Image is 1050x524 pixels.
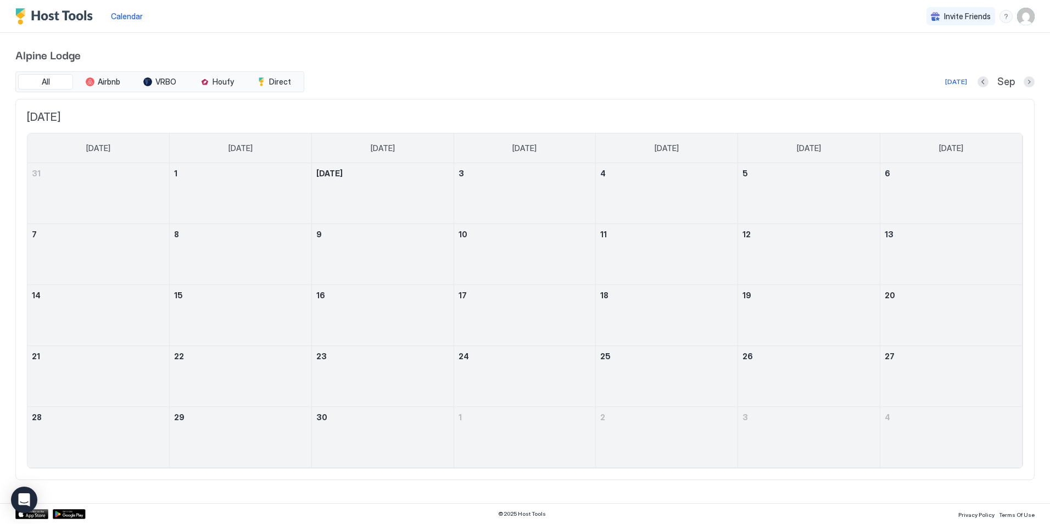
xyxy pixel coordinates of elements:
div: tab-group [15,71,304,92]
a: September 14, 2025 [27,285,169,305]
a: September 22, 2025 [170,346,311,366]
td: September 19, 2025 [738,285,880,346]
button: VRBO [132,74,187,90]
td: September 24, 2025 [454,346,596,407]
a: September 12, 2025 [738,224,880,244]
td: September 20, 2025 [880,285,1022,346]
span: [DATE] [655,143,679,153]
span: [DATE] [86,143,110,153]
div: User profile [1017,8,1035,25]
a: September 1, 2025 [170,163,311,183]
div: menu [999,10,1013,23]
td: September 22, 2025 [170,346,312,407]
span: Invite Friends [944,12,991,21]
span: 20 [885,291,895,300]
td: September 10, 2025 [454,224,596,285]
span: 17 [459,291,467,300]
a: September 13, 2025 [880,224,1022,244]
span: 16 [316,291,325,300]
a: September 20, 2025 [880,285,1022,305]
span: 31 [32,169,41,178]
a: September 21, 2025 [27,346,169,366]
span: [DATE] [371,143,395,153]
td: September 8, 2025 [170,224,312,285]
a: October 1, 2025 [454,407,596,427]
div: Google Play Store [53,509,86,519]
span: [DATE] [797,143,821,153]
span: 28 [32,412,42,422]
button: Airbnb [75,74,130,90]
td: October 1, 2025 [454,407,596,468]
td: September 11, 2025 [596,224,738,285]
span: Airbnb [98,77,120,87]
td: September 16, 2025 [311,285,454,346]
a: September 16, 2025 [312,285,454,305]
td: September 21, 2025 [27,346,170,407]
a: September 18, 2025 [596,285,738,305]
span: 21 [32,352,40,361]
div: [DATE] [945,77,967,87]
span: © 2025 Host Tools [498,510,546,517]
a: Monday [217,133,264,163]
a: September 6, 2025 [880,163,1022,183]
span: 25 [600,352,611,361]
a: September 26, 2025 [738,346,880,366]
a: September 8, 2025 [170,224,311,244]
a: September 25, 2025 [596,346,738,366]
span: 3 [459,169,464,178]
td: September 15, 2025 [170,285,312,346]
td: September 6, 2025 [880,163,1022,224]
a: September 30, 2025 [312,407,454,427]
span: 12 [742,230,751,239]
span: 24 [459,352,469,361]
span: [DATE] [228,143,253,153]
td: October 3, 2025 [738,407,880,468]
a: September 23, 2025 [312,346,454,366]
a: Terms Of Use [999,508,1035,520]
td: September 18, 2025 [596,285,738,346]
a: September 11, 2025 [596,224,738,244]
td: October 2, 2025 [596,407,738,468]
span: 1 [459,412,462,422]
span: All [42,77,50,87]
td: September 13, 2025 [880,224,1022,285]
a: Saturday [928,133,974,163]
span: 7 [32,230,37,239]
span: 4 [600,169,606,178]
td: September 17, 2025 [454,285,596,346]
a: September 28, 2025 [27,407,169,427]
a: October 4, 2025 [880,407,1022,427]
span: 15 [174,291,183,300]
td: September 12, 2025 [738,224,880,285]
td: September 27, 2025 [880,346,1022,407]
span: Alpine Lodge [15,46,1035,63]
span: Terms Of Use [999,511,1035,518]
a: Thursday [644,133,690,163]
span: 10 [459,230,467,239]
button: Next month [1024,76,1035,87]
span: 2 [600,412,605,422]
a: September 15, 2025 [170,285,311,305]
a: October 3, 2025 [738,407,880,427]
a: September 27, 2025 [880,346,1022,366]
span: 29 [174,412,185,422]
a: Host Tools Logo [15,8,98,25]
a: Friday [786,133,832,163]
a: September 3, 2025 [454,163,596,183]
a: September 29, 2025 [170,407,311,427]
button: Direct [247,74,301,90]
span: 14 [32,291,41,300]
span: Privacy Policy [958,511,995,518]
td: September 14, 2025 [27,285,170,346]
td: September 7, 2025 [27,224,170,285]
td: September 9, 2025 [311,224,454,285]
span: 22 [174,352,184,361]
a: App Store [15,509,48,519]
button: Previous month [978,76,988,87]
td: September 5, 2025 [738,163,880,224]
a: September 2, 2025 [312,163,454,183]
td: September 3, 2025 [454,163,596,224]
span: 3 [742,412,748,422]
span: 30 [316,412,327,422]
